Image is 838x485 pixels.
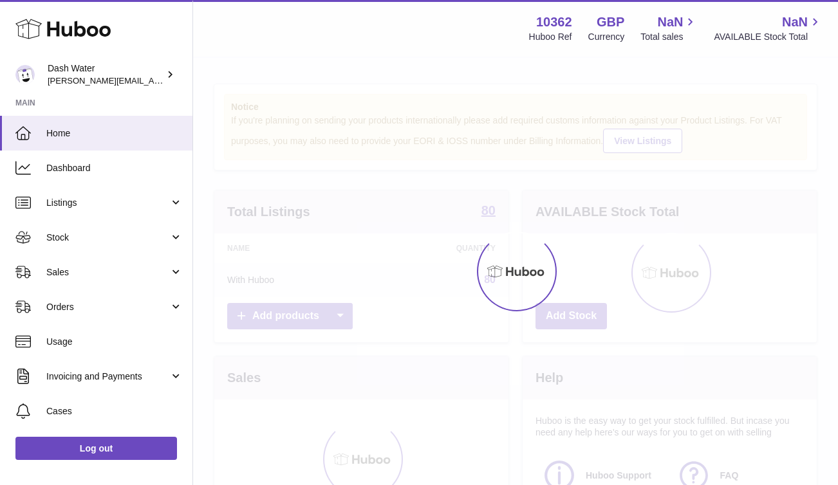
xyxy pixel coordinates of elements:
strong: GBP [597,14,624,31]
span: Listings [46,197,169,209]
div: Huboo Ref [529,31,572,43]
span: [PERSON_NAME][EMAIL_ADDRESS][DOMAIN_NAME] [48,75,258,86]
span: Sales [46,266,169,279]
span: AVAILABLE Stock Total [714,31,823,43]
span: Cases [46,405,183,417]
span: NaN [782,14,808,31]
span: Orders [46,301,169,313]
div: Currency [588,31,625,43]
a: NaN AVAILABLE Stock Total [714,14,823,43]
span: Stock [46,232,169,244]
span: Home [46,127,183,140]
span: NaN [657,14,683,31]
span: Invoicing and Payments [46,371,169,383]
span: Dashboard [46,162,183,174]
img: james@dash-water.com [15,65,35,84]
span: Usage [46,336,183,348]
a: Log out [15,437,177,460]
a: NaN Total sales [640,14,698,43]
div: Dash Water [48,62,163,87]
strong: 10362 [536,14,572,31]
span: Total sales [640,31,698,43]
